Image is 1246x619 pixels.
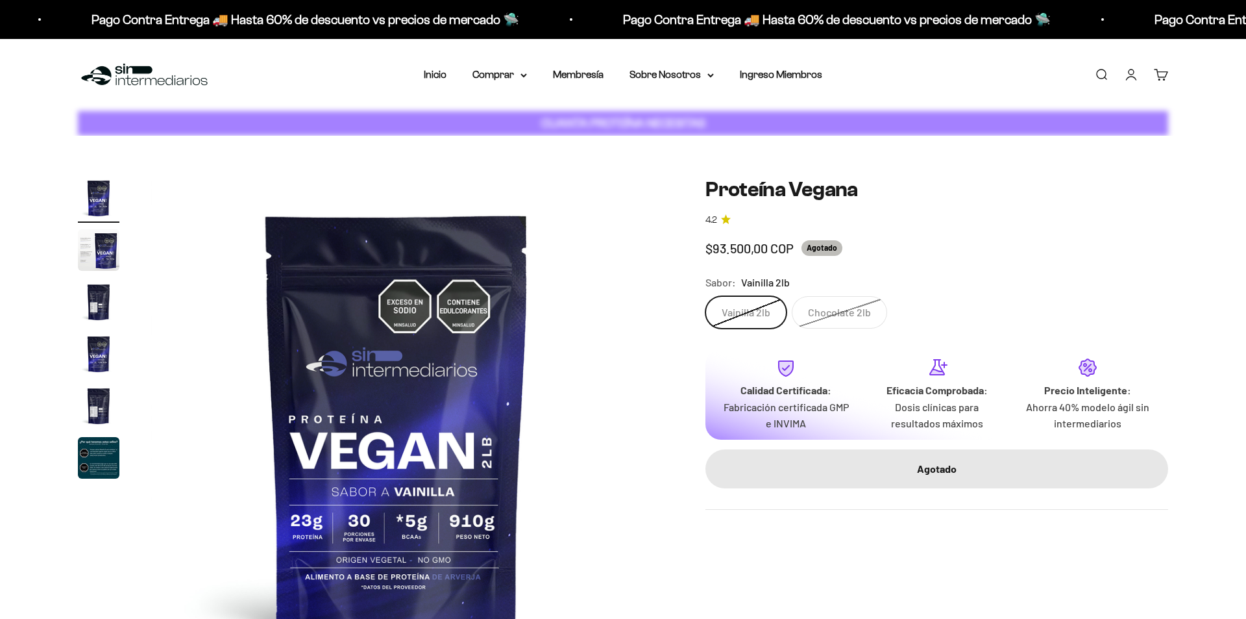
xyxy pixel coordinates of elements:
h1: Proteína Vegana [705,177,1168,202]
a: Membresía [553,69,604,80]
summary: Sobre Nosotros [629,66,714,83]
summary: Comprar [472,66,527,83]
img: Proteína Vegana [78,229,119,271]
strong: CUANTA PROTEÍNA NECESITAS [541,116,705,130]
a: Ingreso Miembros [740,69,822,80]
button: Agotado [705,449,1168,488]
button: Ir al artículo 2 [78,229,119,275]
p: Ahorra 40% modelo ágil sin intermediarios [1023,399,1153,432]
span: Vainilla 2lb [741,274,790,291]
p: Pago Contra Entrega 🚚 Hasta 60% de descuento vs precios de mercado 🛸 [623,9,1051,30]
p: Pago Contra Entrega 🚚 Hasta 60% de descuento vs precios de mercado 🛸 [92,9,519,30]
a: Inicio [424,69,446,80]
button: Ir al artículo 5 [78,385,119,431]
img: Proteína Vegana [78,385,119,427]
span: 4.2 [705,213,717,227]
strong: Calidad Certificada: [740,384,831,396]
button: Ir al artículo 1 [78,177,119,223]
legend: Sabor: [705,274,736,291]
img: Proteína Vegana [78,177,119,219]
button: Ir al artículo 6 [78,437,119,483]
img: Proteína Vegana [78,333,119,375]
p: Fabricación certificada GMP e INVIMA [721,399,851,432]
button: Ir al artículo 4 [78,333,119,379]
strong: Precio Inteligente: [1044,384,1131,396]
img: Proteína Vegana [78,437,119,479]
button: Ir al artículo 3 [78,281,119,327]
sale-price: $93.500,00 COP [705,238,794,259]
img: Proteína Vegana [78,281,119,323]
p: Dosis clínicas para resultados máximos [872,399,1001,432]
strong: Eficacia Comprobada: [886,384,988,396]
sold-out-badge: Agotado [801,240,842,255]
a: 4.24.2 de 5.0 estrellas [705,213,1168,227]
